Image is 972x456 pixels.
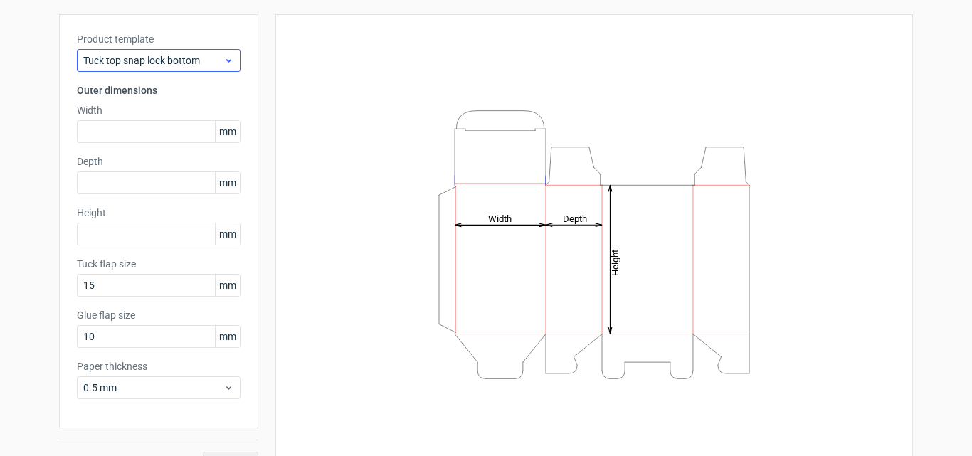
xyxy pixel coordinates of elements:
[215,326,240,347] span: mm
[215,275,240,296] span: mm
[488,213,512,223] tspan: Width
[610,249,620,275] tspan: Height
[83,381,223,395] span: 0.5 mm
[77,32,241,46] label: Product template
[77,257,241,271] label: Tuck flap size
[77,154,241,169] label: Depth
[215,223,240,245] span: mm
[563,213,587,223] tspan: Depth
[77,359,241,373] label: Paper thickness
[215,121,240,142] span: mm
[77,206,241,220] label: Height
[215,172,240,193] span: mm
[77,103,241,117] label: Width
[77,308,241,322] label: Glue flap size
[83,53,223,68] span: Tuck top snap lock bottom
[77,83,241,97] h3: Outer dimensions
